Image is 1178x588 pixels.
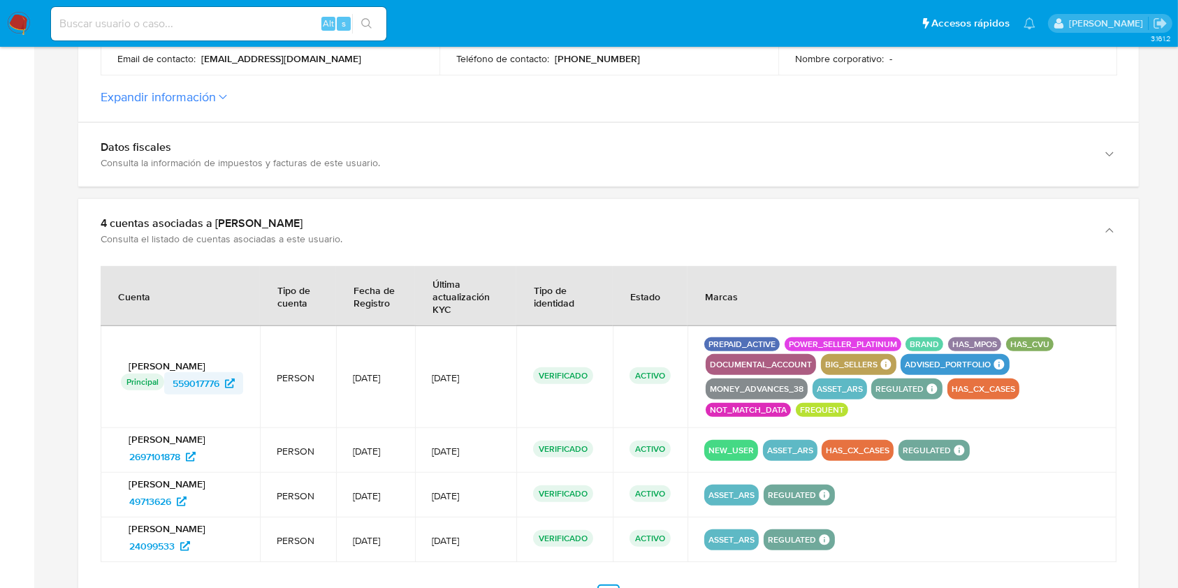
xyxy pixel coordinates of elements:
span: 3.161.2 [1151,33,1171,44]
span: Alt [323,17,334,30]
span: Accesos rápidos [931,16,1010,31]
input: Buscar usuario o caso... [51,15,386,33]
span: s [342,17,346,30]
button: search-icon [352,14,381,34]
a: Notificaciones [1024,17,1035,29]
a: Salir [1153,16,1168,31]
p: valentina.santellan@mercadolibre.com [1069,17,1148,30]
